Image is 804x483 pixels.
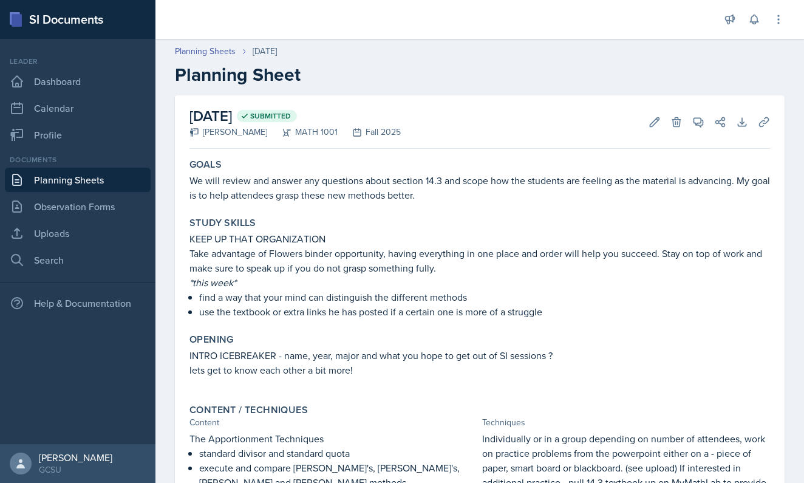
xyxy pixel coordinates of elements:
[189,416,477,429] div: Content
[338,126,401,139] div: Fall 2025
[5,154,151,165] div: Documents
[5,194,151,219] a: Observation Forms
[189,173,770,202] p: We will review and answer any questions about section 14.3 and scope how the students are feeling...
[189,363,770,377] p: lets get to know each other a bit more!
[189,217,256,229] label: Study Skills
[189,404,308,416] label: Content / Techniques
[5,69,151,94] a: Dashboard
[39,451,112,464] div: [PERSON_NAME]
[5,221,151,245] a: Uploads
[189,246,770,275] p: Take advantage of Flowers binder opportunity, having everything in one place and order will help ...
[5,168,151,192] a: Planning Sheets
[189,159,222,171] label: Goals
[482,416,770,429] div: Techniques
[199,304,770,319] p: use the textbook or extra links he has posted if a certain one is more of a struggle
[199,446,477,461] p: standard divisor and standard quota
[5,248,151,272] a: Search
[5,96,151,120] a: Calendar
[5,56,151,67] div: Leader
[175,64,785,86] h2: Planning Sheet
[189,105,401,127] h2: [DATE]
[189,348,770,363] p: INTRO ICEBREAKER - name, year, major and what you hope to get out of SI sessions ?
[253,45,277,58] div: [DATE]
[189,334,234,346] label: Opening
[189,231,770,246] p: KEEP UP THAT ORGANIZATION
[250,111,291,121] span: Submitted
[189,431,477,446] p: The Apportionment Techniques
[189,276,236,289] em: *this week*
[267,126,338,139] div: MATH 1001
[5,123,151,147] a: Profile
[39,464,112,476] div: GCSU
[175,45,236,58] a: Planning Sheets
[5,291,151,315] div: Help & Documentation
[199,290,770,304] p: find a way that your mind can distinguish the different methods
[189,126,267,139] div: [PERSON_NAME]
